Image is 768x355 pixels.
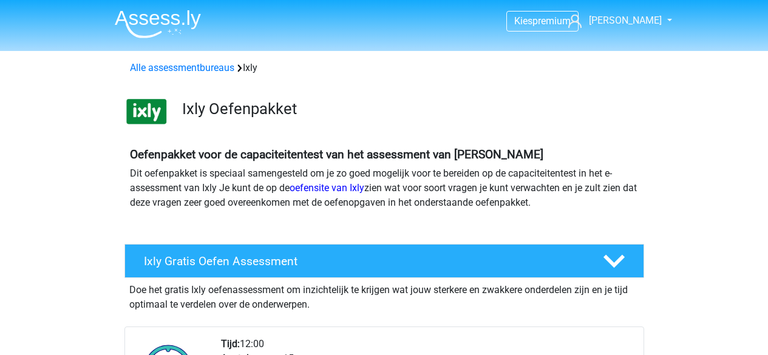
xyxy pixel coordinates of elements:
a: Alle assessmentbureaus [130,62,234,73]
a: [PERSON_NAME] [563,13,663,28]
span: [PERSON_NAME] [589,15,662,26]
span: premium [532,15,571,27]
img: Assessly [115,10,201,38]
div: Doe het gratis Ixly oefenassessment om inzichtelijk te krijgen wat jouw sterkere en zwakkere onde... [124,278,644,312]
a: Ixly Gratis Oefen Assessment [120,244,649,278]
p: Dit oefenpakket is speciaal samengesteld om je zo goed mogelijk voor te bereiden op de capaciteit... [130,166,639,210]
h3: Ixly Oefenpakket [182,100,634,118]
a: oefensite van Ixly [290,182,364,194]
a: Kiespremium [507,13,578,29]
b: Oefenpakket voor de capaciteitentest van het assessment van [PERSON_NAME] [130,147,543,161]
img: ixly.png [125,90,168,133]
b: Tijd: [221,338,240,350]
span: Kies [514,15,532,27]
h4: Ixly Gratis Oefen Assessment [144,254,583,268]
div: Ixly [125,61,644,75]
